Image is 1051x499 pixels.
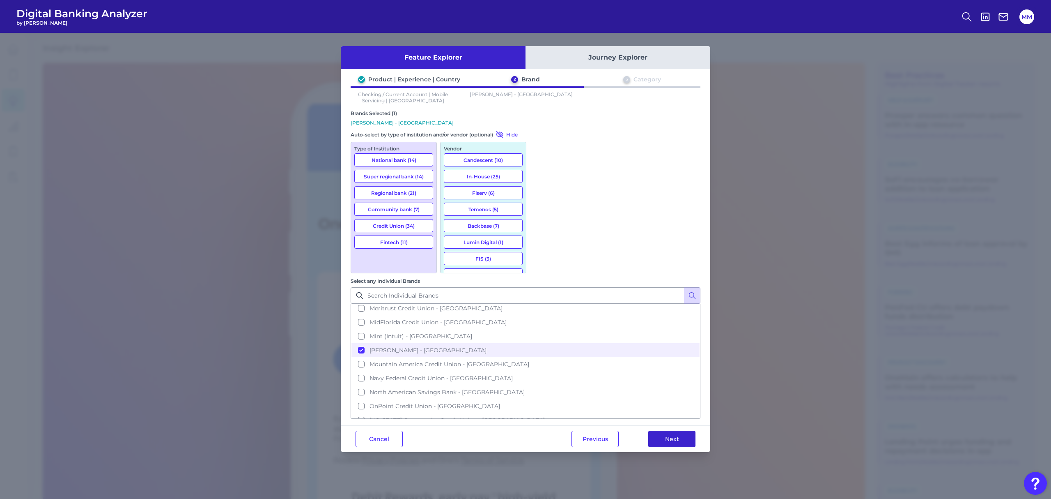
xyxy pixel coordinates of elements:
span: by [PERSON_NAME] [16,20,147,26]
button: Previous [571,431,619,447]
button: OnPoint Credit Union - [GEOGRAPHIC_DATA] [351,399,700,413]
span: Mountain America Credit Union - [GEOGRAPHIC_DATA] [369,360,529,368]
button: Cancel [356,431,403,447]
button: North American Savings Bank - [GEOGRAPHIC_DATA] [351,385,700,399]
button: Mountain America Credit Union - [GEOGRAPHIC_DATA] [351,357,700,371]
div: Product | Experience | Country [368,76,460,83]
div: Auto-select by type of institution and/or vendor (optional) [351,130,526,139]
div: Type of Institution [354,146,433,152]
button: Super regional bank (14) [354,170,433,183]
div: Vendor [444,146,523,152]
label: Select any Individual Brands [351,278,420,284]
button: Fiserv (6) [444,186,523,199]
button: Open Resource Center [1024,472,1047,495]
button: Alkami (8) [444,268,523,282]
span: North American Savings Bank - [GEOGRAPHIC_DATA] [369,388,525,396]
span: Digital Banking Analyzer [16,7,147,20]
button: Lumin Digital (1) [444,236,523,249]
span: OnPoint Credit Union - [GEOGRAPHIC_DATA] [369,402,500,410]
p: [PERSON_NAME] - [GEOGRAPHIC_DATA] [351,120,700,126]
p: Checking / Current Account | Mobile Servicing | [GEOGRAPHIC_DATA] [351,91,456,104]
input: Search Individual Brands [351,287,700,304]
button: Backbase (7) [444,219,523,232]
button: Feature Explorer [341,46,525,69]
button: Temenos (5) [444,203,523,216]
div: Brand [521,76,540,83]
div: Category [633,76,661,83]
button: Mint (Intuit) - [GEOGRAPHIC_DATA] [351,329,700,343]
button: National bank (14) [354,153,433,166]
button: MM [1019,9,1034,24]
button: In-House (25) [444,170,523,183]
span: MidFlorida Credit Union - [GEOGRAPHIC_DATA] [369,319,507,326]
button: Navy Federal Credit Union - [GEOGRAPHIC_DATA] [351,371,700,385]
button: Candescent (10) [444,153,523,166]
button: Fintech (11) [354,236,433,249]
span: Meritrust Credit Union - [GEOGRAPHIC_DATA] [369,305,503,312]
span: Mint (Intuit) - [GEOGRAPHIC_DATA] [369,333,472,340]
span: Navy Federal Credit Union - [GEOGRAPHIC_DATA] [369,374,513,382]
div: 3 [623,76,630,83]
button: Next [648,431,695,447]
div: Brands Selected (1) [351,110,700,116]
button: [US_STATE] Community Credit Union - [GEOGRAPHIC_DATA] [351,413,700,427]
button: Meritrust Credit Union - [GEOGRAPHIC_DATA] [351,301,700,315]
button: MidFlorida Credit Union - [GEOGRAPHIC_DATA] [351,315,700,329]
button: Regional bank (21) [354,186,433,199]
button: Hide [493,130,518,139]
span: [PERSON_NAME] - [GEOGRAPHIC_DATA] [369,347,486,354]
button: FIS (3) [444,252,523,265]
p: [PERSON_NAME] - [GEOGRAPHIC_DATA] [469,91,574,104]
button: Credit Union (34) [354,219,433,232]
button: [PERSON_NAME] - [GEOGRAPHIC_DATA] [351,343,700,357]
div: 2 [511,76,518,83]
span: [US_STATE] Community Credit Union - [GEOGRAPHIC_DATA] [369,416,545,424]
button: Journey Explorer [525,46,710,69]
button: Community bank (7) [354,203,433,216]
